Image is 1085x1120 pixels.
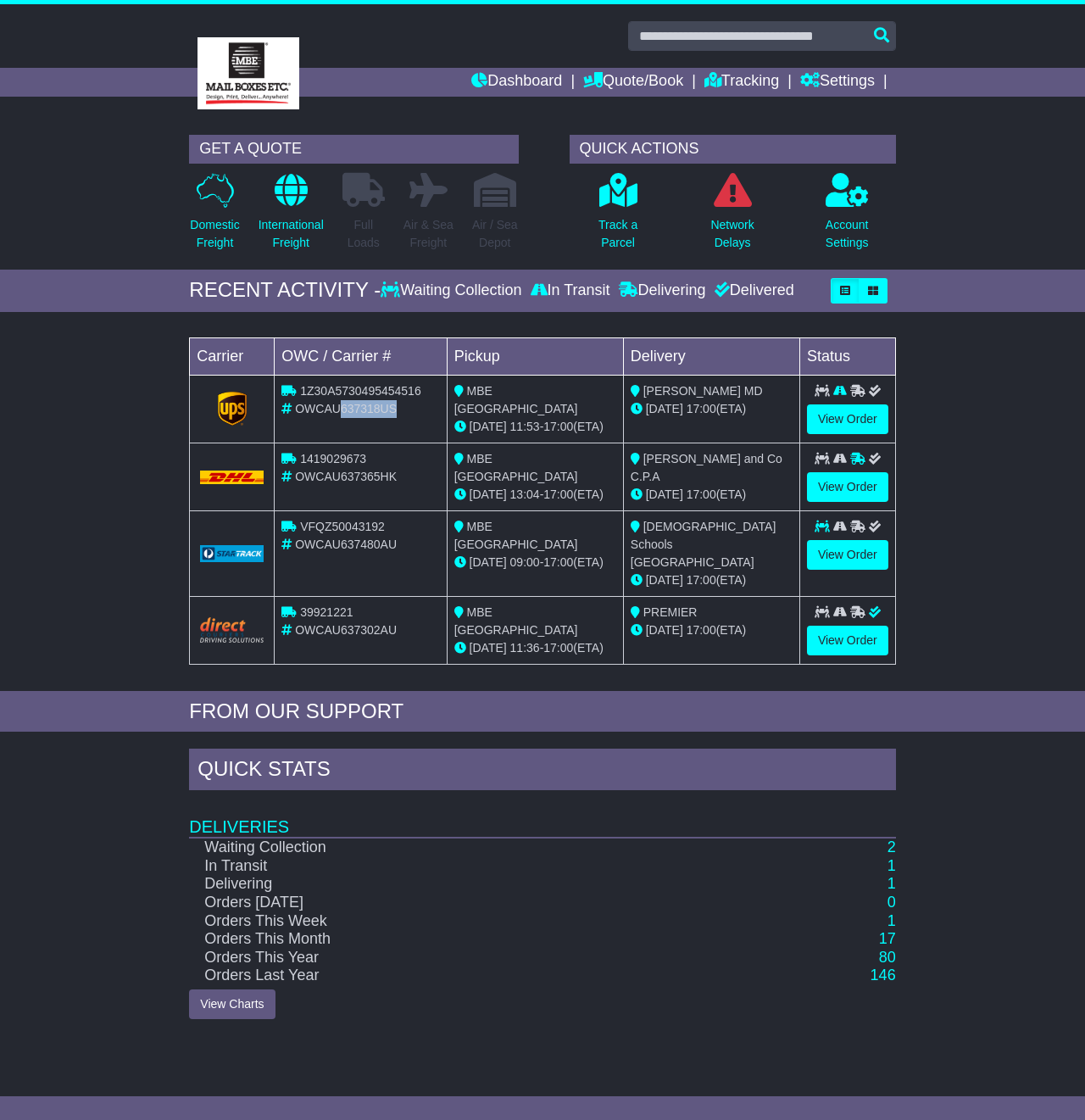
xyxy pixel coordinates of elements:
[295,623,397,637] span: OWCAU637302AU
[887,875,896,892] a: 1
[887,894,896,911] a: 0
[454,384,578,415] span: MBE [GEOGRAPHIC_DATA]
[189,135,518,164] div: GET A QUOTE
[615,281,710,300] div: Delivering
[623,337,799,375] td: Delivery
[631,571,793,589] div: (ETA)
[275,337,447,375] td: OWC / Carrier #
[570,135,896,164] div: QUICK ACTIONS
[189,967,737,985] td: Orders Last Year
[510,555,540,569] span: 09:00
[259,216,324,252] p: International Freight
[189,989,275,1019] a: View Charts
[887,857,896,874] a: 1
[510,641,540,655] span: 11:36
[189,875,737,894] td: Delivering
[598,172,638,261] a: Track aParcel
[543,420,573,433] span: 17:00
[454,554,616,571] div: - (ETA)
[631,452,782,483] span: [PERSON_NAME] and Co C.P.A
[258,172,325,261] a: InternationalFreight
[807,472,888,502] a: View Order
[704,68,779,97] a: Tracking
[687,402,716,415] span: 17:00
[189,172,240,261] a: DomesticFreight
[825,172,870,261] a: AccountSettings
[189,949,737,967] td: Orders This Year
[189,930,737,949] td: Orders This Month
[200,617,264,643] img: Direct.png
[710,216,754,252] p: Network Delays
[454,418,616,436] div: - (ETA)
[300,520,385,533] span: VFQZ50043192
[807,404,888,434] a: View Order
[454,520,578,551] span: MBE [GEOGRAPHIC_DATA]
[800,68,875,97] a: Settings
[879,949,896,966] a: 80
[300,452,366,465] span: 1419029673
[454,452,578,483] span: MBE [GEOGRAPHIC_DATA]
[189,278,381,303] div: RECENT ACTIVITY -
[454,639,616,657] div: - (ETA)
[295,538,397,551] span: OWCAU637480AU
[643,384,763,398] span: [PERSON_NAME] MD
[826,216,869,252] p: Account Settings
[200,545,264,562] img: GetCarrierServiceLogo
[510,488,540,501] span: 13:04
[543,555,573,569] span: 17:00
[189,699,895,724] div: FROM OUR SUPPORT
[218,392,247,426] img: GetCarrierServiceLogo
[510,420,540,433] span: 11:53
[598,216,637,252] p: Track a Parcel
[403,216,453,252] p: Air & Sea Freight
[189,794,895,838] td: Deliveries
[190,337,275,375] td: Carrier
[472,216,518,252] p: Air / Sea Depot
[189,894,737,912] td: Orders [DATE]
[295,470,397,483] span: OWCAU637365HK
[190,216,239,252] p: Domestic Freight
[646,623,683,637] span: [DATE]
[447,337,623,375] td: Pickup
[470,488,507,501] span: [DATE]
[470,641,507,655] span: [DATE]
[710,281,794,300] div: Delivered
[295,402,397,415] span: OWCAU637318US
[687,623,716,637] span: 17:00
[189,749,895,794] div: Quick Stats
[871,967,896,983] a: 146
[189,857,737,876] td: In Transit
[189,912,737,931] td: Orders This Week
[300,605,353,619] span: 39921221
[807,626,888,655] a: View Order
[709,172,754,261] a: NetworkDelays
[189,838,737,857] td: Waiting Collection
[543,641,573,655] span: 17:00
[381,281,526,300] div: Waiting Collection
[631,520,776,569] span: [DEMOGRAPHIC_DATA] Schools [GEOGRAPHIC_DATA]
[887,839,896,855] a: 2
[454,605,578,637] span: MBE [GEOGRAPHIC_DATA]
[631,486,793,504] div: (ETA)
[807,540,888,570] a: View Order
[526,281,615,300] div: In Transit
[643,605,698,619] span: PREMIER
[342,216,385,252] p: Full Loads
[471,68,562,97] a: Dashboard
[583,68,683,97] a: Quote/Book
[879,930,896,947] a: 17
[687,488,716,501] span: 17:00
[887,912,896,929] a: 1
[646,573,683,587] span: [DATE]
[300,384,420,398] span: 1Z30A5730495454516
[646,488,683,501] span: [DATE]
[470,555,507,569] span: [DATE]
[470,420,507,433] span: [DATE]
[543,488,573,501] span: 17:00
[646,402,683,415] span: [DATE]
[631,400,793,418] div: (ETA)
[631,621,793,639] div: (ETA)
[687,573,716,587] span: 17:00
[200,471,264,484] img: DHL.png
[454,486,616,504] div: - (ETA)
